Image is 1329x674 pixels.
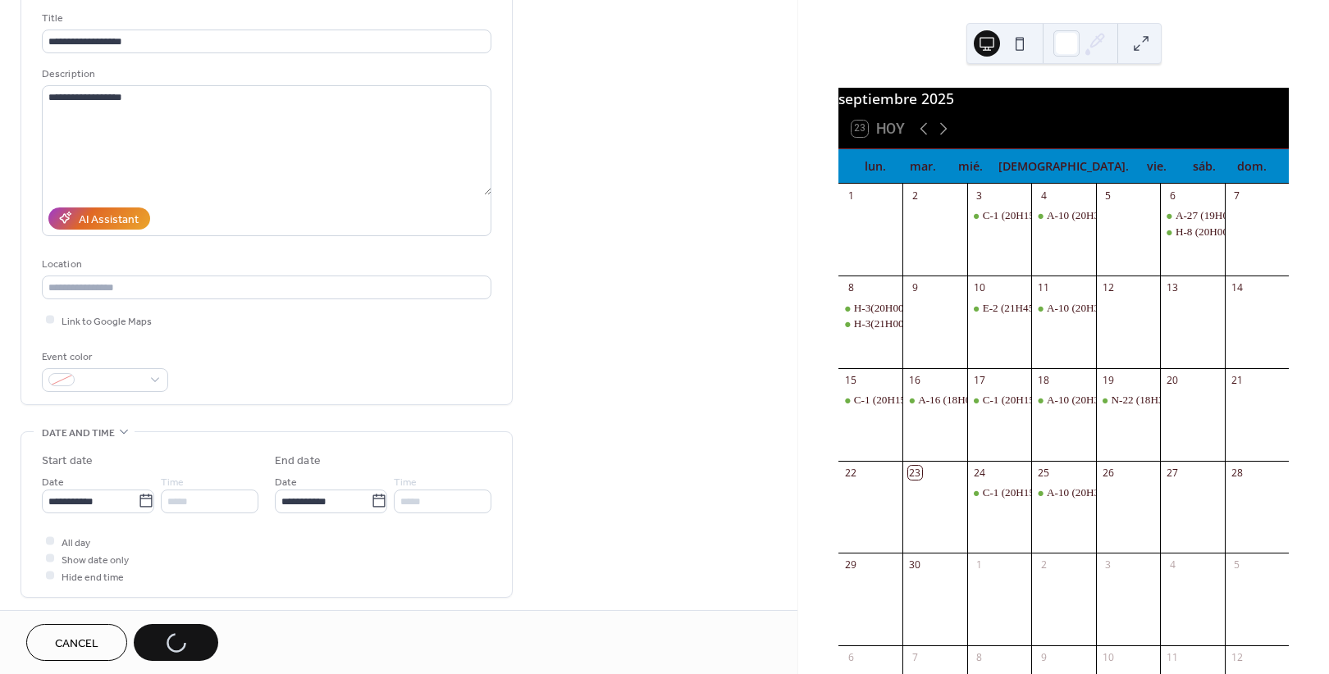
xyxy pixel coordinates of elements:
div: 8 [844,281,858,295]
div: 5 [1101,189,1115,203]
span: Show date only [62,551,129,568]
div: 9 [1037,650,1051,664]
div: A-16 (18H00-19H00) [902,393,966,408]
span: Date [42,473,64,490]
div: mié. [947,149,994,183]
div: 5 [1230,558,1244,572]
div: 7 [908,650,922,664]
div: 8 [972,650,986,664]
div: 4 [1037,189,1051,203]
div: 9 [908,281,922,295]
span: Date and time [42,425,115,442]
div: 28 [1230,466,1244,480]
div: 29 [844,558,858,572]
div: 6 [844,650,858,664]
div: C-1 (20H15-21H45) [967,485,1031,500]
div: A-16 (18H00-19H00) [918,393,1012,408]
div: C-1 (20H15-21H45) [967,208,1031,223]
div: 27 [1166,466,1180,480]
div: H-3(21H00-22H00) [838,317,902,331]
div: sáb. [1181,149,1228,183]
span: Cancel [55,635,98,653]
div: C-1 (20H15-21H45) [838,393,902,408]
div: 14 [1230,281,1244,295]
div: C-1 (20H15-21H45) [983,485,1071,500]
div: 25 [1037,466,1051,480]
div: Title [42,10,488,27]
span: All day [62,534,90,551]
div: 18 [1037,374,1051,388]
div: H-3(20H00-21H00) [838,301,902,316]
div: 3 [972,189,986,203]
div: 1 [972,558,986,572]
div: 23 [908,466,922,480]
div: mar. [899,149,947,183]
div: 22 [844,466,858,480]
div: 3 [1101,558,1115,572]
div: 10 [1101,650,1115,664]
div: E-2 (21H45-22H45) [983,301,1071,316]
div: [DEMOGRAPHIC_DATA]. [994,149,1133,183]
div: Description [42,66,488,83]
span: Time [394,473,417,490]
div: A-27 (19H00-20H00) [1176,208,1270,223]
div: C-1 (20H15-21H45) [854,393,943,408]
div: Start date [42,453,93,470]
div: 24 [972,466,986,480]
span: Date [275,473,297,490]
div: A-10 (20H30-22H00) [1031,208,1095,223]
div: A-10 (20H30-22H00) [1047,301,1141,316]
button: AI Assistant [48,207,150,230]
div: 17 [972,374,986,388]
div: 19 [1101,374,1115,388]
div: C-1 (20H15-21H45) [983,208,1071,223]
div: N-22 (18H30-20H30) [1111,393,1205,408]
div: 6 [1166,189,1180,203]
div: N-22 (18H30-20H30) [1096,393,1160,408]
div: dom. [1228,149,1276,183]
div: 30 [908,558,922,572]
div: 21 [1230,374,1244,388]
div: 12 [1101,281,1115,295]
div: lun. [852,149,899,183]
div: H-3(21H00-22H00) [854,317,940,331]
div: Location [42,256,488,273]
span: Hide end time [62,568,124,585]
div: 11 [1166,650,1180,664]
div: E-2 (21H45-22H45) [967,301,1031,316]
div: A-10 (20H30-22H00) [1047,208,1141,223]
div: 1 [844,189,858,203]
div: 16 [908,374,922,388]
div: 2 [908,189,922,203]
div: A-10 (20H30-22H00) [1031,301,1095,316]
div: H-8 (20H00-21H00) [1176,225,1265,239]
div: vie. [1133,149,1181,183]
div: 7 [1230,189,1244,203]
div: C-1 (20H15-21H45) [967,393,1031,408]
div: End date [275,453,321,470]
div: A-10 (20H30-22H00) [1047,393,1141,408]
button: Cancel [26,624,127,661]
div: C-1 (20H15-21H45) [983,393,1071,408]
div: 10 [972,281,986,295]
div: 2 [1037,558,1051,572]
div: 15 [844,374,858,388]
div: Event color [42,348,165,366]
div: septiembre 2025 [838,88,1289,109]
div: AI Assistant [79,211,139,228]
div: 26 [1101,466,1115,480]
div: 20 [1166,374,1180,388]
div: 13 [1166,281,1180,295]
div: A-10 (20H30-22H00) [1047,485,1141,500]
div: 4 [1166,558,1180,572]
span: Time [161,473,184,490]
div: H-8 (20H00-21H00) [1160,225,1224,239]
div: A-27 (19H00-20H00) [1160,208,1224,223]
div: 12 [1230,650,1244,664]
div: 11 [1037,281,1051,295]
div: H-3(20H00-21H00) [854,301,940,316]
div: A-10 (20H30-22H00) [1031,485,1095,500]
span: Link to Google Maps [62,312,152,330]
div: A-10 (20H30-22H00) [1031,393,1095,408]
